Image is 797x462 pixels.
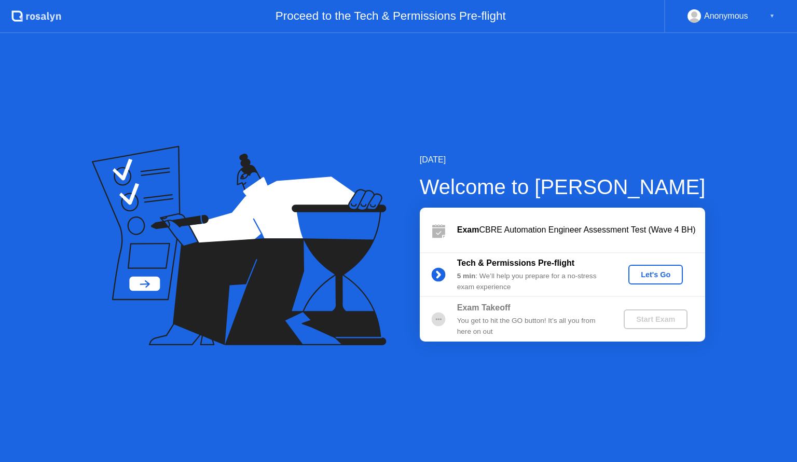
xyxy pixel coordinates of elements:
div: : We’ll help you prepare for a no-stress exam experience [457,271,607,292]
div: Start Exam [628,315,683,323]
div: CBRE Automation Engineer Assessment Test (Wave 4 BH) [457,224,705,236]
button: Let's Go [628,265,683,284]
b: Exam [457,225,479,234]
b: Exam Takeoff [457,303,511,312]
button: Start Exam [624,309,688,329]
div: [DATE] [420,154,706,166]
div: Welcome to [PERSON_NAME] [420,171,706,202]
div: You get to hit the GO button! It’s all you from here on out [457,316,607,337]
b: Tech & Permissions Pre-flight [457,259,574,267]
div: Let's Go [633,270,679,279]
div: Anonymous [704,9,748,23]
div: ▼ [769,9,775,23]
b: 5 min [457,272,476,280]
